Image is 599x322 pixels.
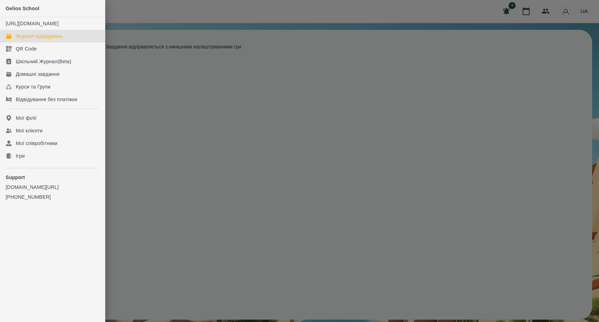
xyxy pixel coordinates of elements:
[6,184,99,191] a: [DOMAIN_NAME][URL]
[16,152,25,159] div: Ігри
[6,6,39,11] span: Gelios School
[16,58,71,65] div: Шкільний Журнал(Beta)
[6,193,99,201] a: [PHONE_NUMBER]
[16,33,62,40] div: Журнал відвідувань
[16,83,51,90] div: Курси та Групи
[16,45,37,52] div: QR Code
[6,174,99,181] p: Support
[16,71,59,78] div: Домашні завдання
[6,21,59,26] a: [URL][DOMAIN_NAME]
[16,114,36,121] div: Мої філії
[16,127,42,134] div: Мої клієнти
[16,96,77,103] div: Відвідування без платіжки
[16,140,58,147] div: Мої співробітники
